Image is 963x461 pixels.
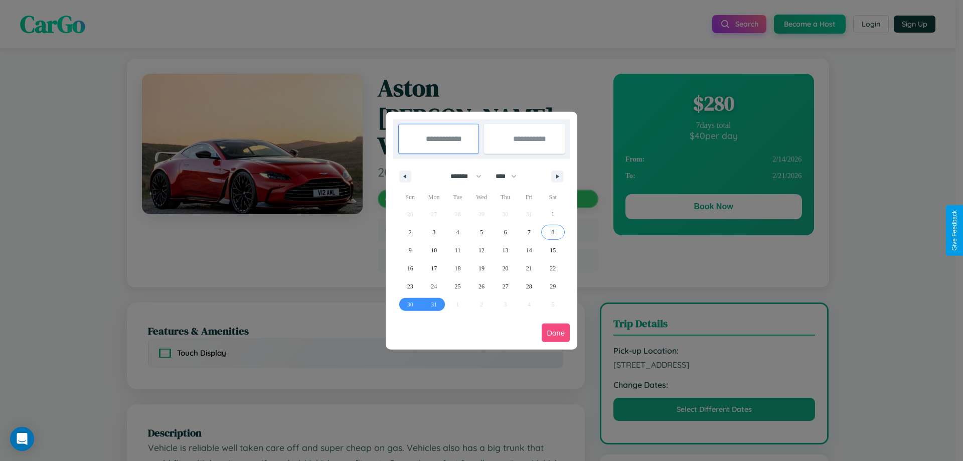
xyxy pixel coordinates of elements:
button: 31 [422,295,445,314]
span: 3 [432,223,435,241]
button: 7 [517,223,541,241]
span: 13 [502,241,508,259]
button: 18 [446,259,469,277]
span: 1 [551,205,554,223]
span: 4 [456,223,459,241]
span: 21 [526,259,532,277]
button: 26 [469,277,493,295]
span: 31 [431,295,437,314]
button: 6 [494,223,517,241]
span: 6 [504,223,507,241]
button: 12 [469,241,493,259]
button: 15 [541,241,565,259]
button: 2 [398,223,422,241]
span: 29 [550,277,556,295]
button: 4 [446,223,469,241]
button: 5 [469,223,493,241]
button: 21 [517,259,541,277]
span: 30 [407,295,413,314]
button: 17 [422,259,445,277]
span: 27 [502,277,508,295]
button: 30 [398,295,422,314]
span: 23 [407,277,413,295]
div: Open Intercom Messenger [10,427,34,451]
span: 22 [550,259,556,277]
span: Sat [541,189,565,205]
span: 12 [478,241,485,259]
button: 13 [494,241,517,259]
span: 10 [431,241,437,259]
span: Fri [517,189,541,205]
span: Mon [422,189,445,205]
button: 16 [398,259,422,277]
button: 3 [422,223,445,241]
span: 15 [550,241,556,259]
button: Done [542,324,570,342]
button: 23 [398,277,422,295]
span: Tue [446,189,469,205]
button: 29 [541,277,565,295]
button: 20 [494,259,517,277]
button: 10 [422,241,445,259]
span: 7 [528,223,531,241]
span: 26 [478,277,485,295]
button: 9 [398,241,422,259]
span: 28 [526,277,532,295]
span: 16 [407,259,413,277]
span: 14 [526,241,532,259]
span: 8 [551,223,554,241]
span: 9 [409,241,412,259]
span: 11 [455,241,461,259]
span: 24 [431,277,437,295]
button: 24 [422,277,445,295]
span: Wed [469,189,493,205]
span: 5 [480,223,483,241]
span: 19 [478,259,485,277]
button: 11 [446,241,469,259]
div: Give Feedback [951,210,958,251]
span: 25 [455,277,461,295]
button: 27 [494,277,517,295]
button: 28 [517,277,541,295]
span: 18 [455,259,461,277]
span: 20 [502,259,508,277]
span: Sun [398,189,422,205]
span: 2 [409,223,412,241]
button: 25 [446,277,469,295]
button: 8 [541,223,565,241]
button: 19 [469,259,493,277]
span: 17 [431,259,437,277]
button: 22 [541,259,565,277]
span: Thu [494,189,517,205]
button: 1 [541,205,565,223]
button: 14 [517,241,541,259]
